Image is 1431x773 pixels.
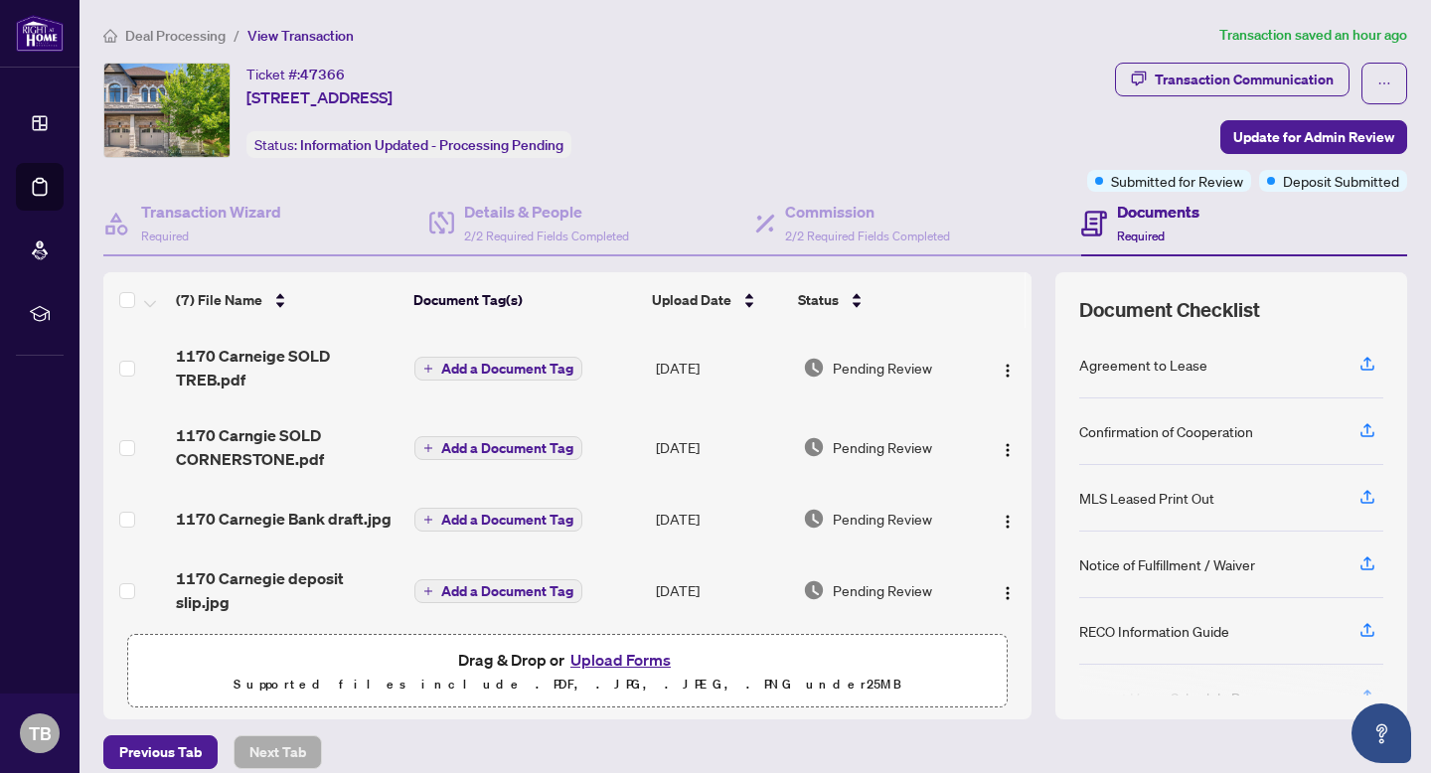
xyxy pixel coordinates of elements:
button: Transaction Communication [1115,63,1350,96]
td: [DATE] [648,328,795,407]
span: (7) File Name [176,289,262,311]
span: plus [423,515,433,525]
button: Add a Document Tag [414,507,582,533]
button: Open asap [1351,703,1411,763]
button: Add a Document Tag [414,579,582,603]
img: Document Status [803,357,825,379]
span: Drag & Drop or [458,647,677,673]
span: Add a Document Tag [441,441,573,455]
div: Confirmation of Cooperation [1079,420,1253,442]
div: RECO Information Guide [1079,620,1229,642]
img: logo [16,15,64,52]
span: Deal Processing [125,27,226,45]
span: 2/2 Required Fields Completed [785,229,950,243]
button: Logo [992,574,1024,606]
span: Pending Review [833,579,932,601]
span: Update for Admin Review [1233,121,1394,153]
span: Status [798,289,839,311]
span: Document Checklist [1079,296,1260,324]
div: Ticket #: [246,63,345,85]
span: Pending Review [833,508,932,530]
button: Add a Document Tag [414,508,582,532]
span: 47366 [300,66,345,83]
p: Supported files include .PDF, .JPG, .JPEG, .PNG under 25 MB [140,673,995,696]
span: Required [141,229,189,243]
img: Document Status [803,508,825,530]
h4: Transaction Wizard [141,200,281,224]
span: ellipsis [1377,77,1391,90]
span: Previous Tab [119,736,202,768]
img: Document Status [803,579,825,601]
td: [DATE] [648,550,795,630]
span: [STREET_ADDRESS] [246,85,393,109]
span: TB [29,719,52,747]
span: Add a Document Tag [441,584,573,598]
img: IMG-W12307737_1.jpg [104,64,230,157]
span: 1170 Carnegie deposit slip.jpg [176,566,398,614]
button: Logo [992,431,1024,463]
span: Add a Document Tag [441,362,573,376]
button: Upload Forms [564,647,677,673]
img: Logo [1000,585,1016,601]
td: [DATE] [648,487,795,550]
button: Add a Document Tag [414,357,582,381]
img: Logo [1000,442,1016,458]
span: Add a Document Tag [441,513,573,527]
img: Logo [1000,514,1016,530]
button: Next Tab [234,735,322,769]
button: Logo [992,503,1024,535]
span: plus [423,586,433,596]
div: Agreement to Lease [1079,354,1207,376]
span: home [103,29,117,43]
img: Logo [1000,363,1016,379]
h4: Commission [785,200,950,224]
div: Notice of Fulfillment / Waiver [1079,553,1255,575]
button: Add a Document Tag [414,435,582,461]
div: Transaction Communication [1155,64,1334,95]
button: Previous Tab [103,735,218,769]
div: Status: [246,131,571,158]
th: (7) File Name [168,272,405,328]
span: Pending Review [833,436,932,458]
span: Upload Date [652,289,731,311]
button: Add a Document Tag [414,356,582,382]
span: View Transaction [247,27,354,45]
th: Upload Date [644,272,790,328]
span: 1170 Carngie SOLD CORNERSTONE.pdf [176,423,398,471]
button: Add a Document Tag [414,578,582,604]
div: MLS Leased Print Out [1079,487,1214,509]
span: Drag & Drop orUpload FormsSupported files include .PDF, .JPG, .JPEG, .PNG under25MB [128,635,1007,708]
button: Add a Document Tag [414,436,582,460]
th: Document Tag(s) [405,272,645,328]
span: 1170 Carnegie Bank draft.jpg [176,507,392,531]
span: Pending Review [833,357,932,379]
article: Transaction saved an hour ago [1219,24,1407,47]
span: plus [423,443,433,453]
li: / [234,24,239,47]
span: Deposit Submitted [1283,170,1399,192]
h4: Details & People [464,200,629,224]
span: plus [423,364,433,374]
h4: Documents [1117,200,1199,224]
button: Update for Admin Review [1220,120,1407,154]
span: Information Updated - Processing Pending [300,136,563,154]
img: Document Status [803,436,825,458]
th: Status [790,272,973,328]
button: Logo [992,352,1024,384]
span: 2/2 Required Fields Completed [464,229,629,243]
span: 1170 Carneige SOLD TREB.pdf [176,344,398,391]
span: Submitted for Review [1111,170,1243,192]
td: [DATE] [648,407,795,487]
span: Required [1117,229,1165,243]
